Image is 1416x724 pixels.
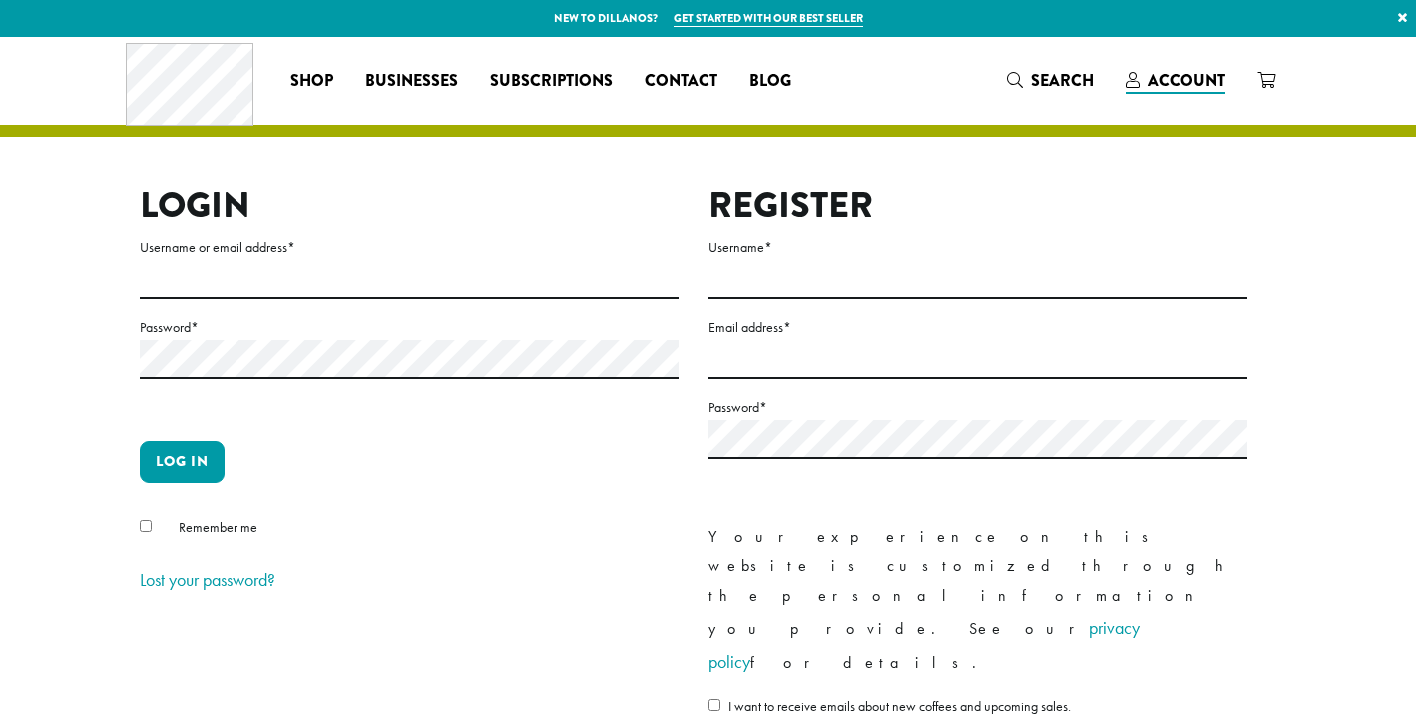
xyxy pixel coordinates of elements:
[708,395,1247,420] label: Password
[749,69,791,94] span: Blog
[179,518,257,536] span: Remember me
[708,616,1140,673] a: privacy policy
[708,235,1247,260] label: Username
[140,441,225,483] button: Log in
[365,69,458,94] span: Businesses
[290,69,333,94] span: Shop
[674,10,863,27] a: Get started with our best seller
[274,65,349,97] a: Shop
[140,184,679,227] h2: Login
[1148,69,1225,92] span: Account
[1031,69,1094,92] span: Search
[708,184,1247,227] h2: Register
[708,699,720,711] input: I want to receive emails about new coffees and upcoming sales.
[140,568,275,591] a: Lost your password?
[991,64,1110,97] a: Search
[645,69,717,94] span: Contact
[140,315,679,340] label: Password
[728,697,1071,715] span: I want to receive emails about new coffees and upcoming sales.
[708,522,1247,679] p: Your experience on this website is customized through the personal information you provide. See o...
[490,69,613,94] span: Subscriptions
[708,315,1247,340] label: Email address
[140,235,679,260] label: Username or email address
